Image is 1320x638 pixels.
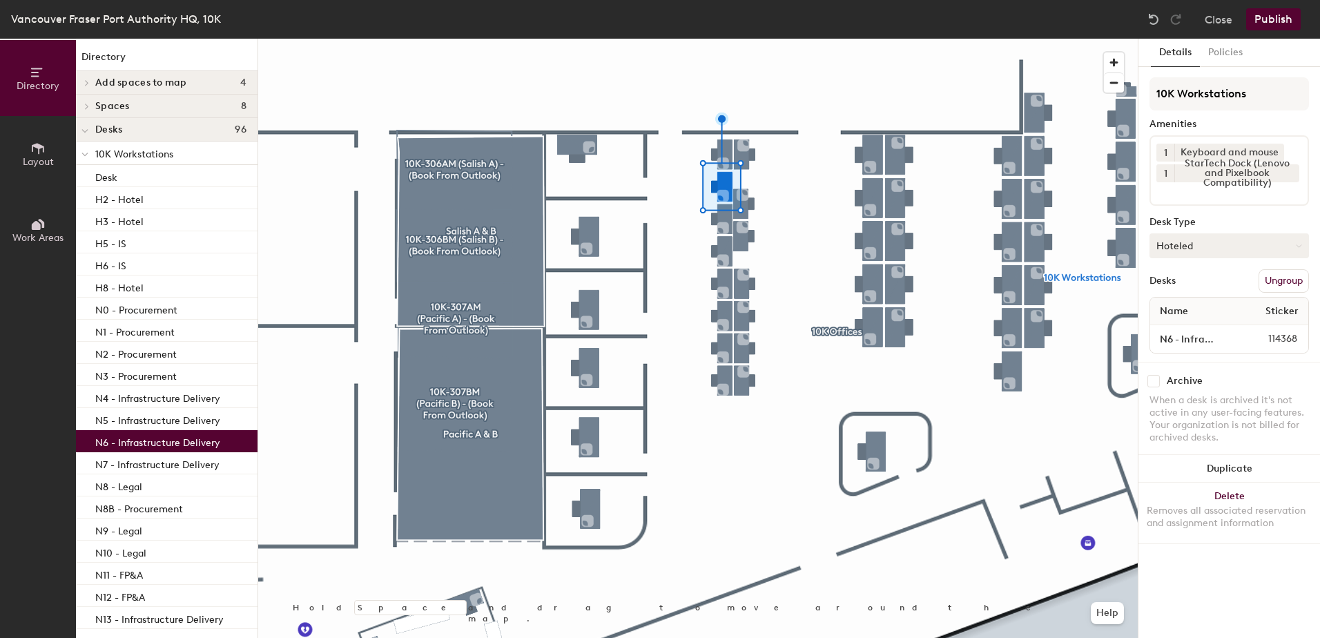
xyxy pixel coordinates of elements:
[95,322,175,338] p: N1 - Procurement
[95,455,220,471] p: N7 - Infrastructure Delivery
[1147,505,1312,530] div: Removes all associated reservation and assignment information
[12,232,64,244] span: Work Areas
[95,190,144,206] p: H2 - Hotel
[240,77,246,88] span: 4
[1149,275,1176,287] div: Desks
[1174,144,1284,162] div: Keyboard and mouse
[1153,329,1235,349] input: Unnamed desk
[95,300,177,316] p: N0 - Procurement
[95,543,146,559] p: N10 - Legal
[95,389,220,405] p: N4 - Infrastructure Delivery
[17,80,59,92] span: Directory
[1205,8,1232,30] button: Close
[95,411,220,427] p: N5 - Infrastructure Delivery
[23,156,54,168] span: Layout
[95,212,144,228] p: H3 - Hotel
[95,256,126,272] p: H6 - IS
[1246,8,1301,30] button: Publish
[76,50,258,71] h1: Directory
[1151,39,1200,67] button: Details
[1147,12,1161,26] img: Undo
[95,499,183,515] p: N8B - Procurement
[1259,269,1309,293] button: Ungroup
[1149,217,1309,228] div: Desk Type
[1235,331,1306,347] span: 114368
[1138,455,1320,483] button: Duplicate
[1200,39,1251,67] button: Policies
[1149,394,1309,444] div: When a desk is archived it's not active in any user-facing features. Your organization is not bil...
[95,565,143,581] p: N11 - FP&A
[1174,164,1299,182] div: StarTech Dock (Lenovo and Pixelbook Compatibility)
[95,367,177,383] p: N3 - Procurement
[1156,144,1174,162] button: 1
[95,124,122,135] span: Desks
[95,345,177,360] p: N2 - Procurement
[1167,376,1203,387] div: Archive
[95,610,224,626] p: N13 - Infrastructure Delivery
[1169,12,1183,26] img: Redo
[95,477,142,493] p: N8 - Legal
[95,521,142,537] p: N9 - Legal
[95,433,220,449] p: N6 - Infrastructure Delivery
[1091,602,1124,624] button: Help
[11,10,221,28] div: Vancouver Fraser Port Authority HQ, 10K
[241,101,246,112] span: 8
[95,278,144,294] p: H8 - Hotel
[1164,166,1167,181] span: 1
[95,148,173,160] span: 10K Workstations
[1164,146,1167,160] span: 1
[1149,233,1309,258] button: Hoteled
[95,101,130,112] span: Spaces
[95,234,126,250] p: H5 - IS
[235,124,246,135] span: 96
[1156,164,1174,182] button: 1
[95,168,117,184] p: Desk
[1149,119,1309,130] div: Amenities
[95,77,187,88] span: Add spaces to map
[95,588,145,603] p: N12 - FP&A
[1259,299,1306,324] span: Sticker
[1153,299,1195,324] span: Name
[1138,483,1320,543] button: DeleteRemoves all associated reservation and assignment information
